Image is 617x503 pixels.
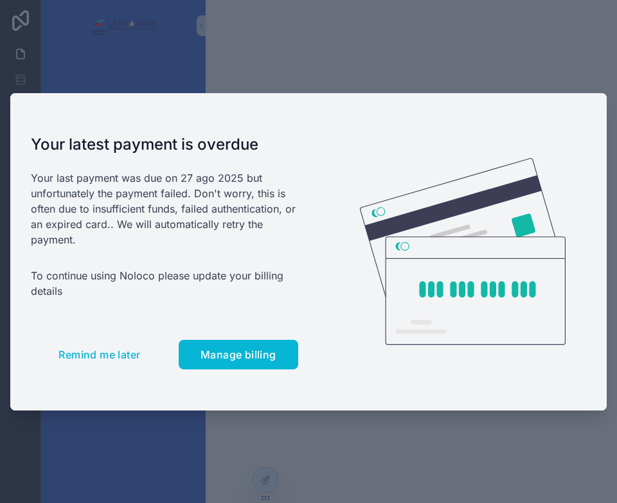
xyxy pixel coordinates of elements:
[360,158,566,346] img: Credit card illustration
[31,134,298,155] h1: Your latest payment is overdue
[31,268,298,299] p: To continue using Noloco please update your billing details
[31,170,298,247] p: Your last payment was due on 27 ago 2025 but unfortunately the payment failed. Don't worry, this ...
[201,348,276,361] span: Manage billing
[179,340,298,369] button: Manage billing
[58,348,140,361] span: Remind me later
[31,340,168,369] button: Remind me later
